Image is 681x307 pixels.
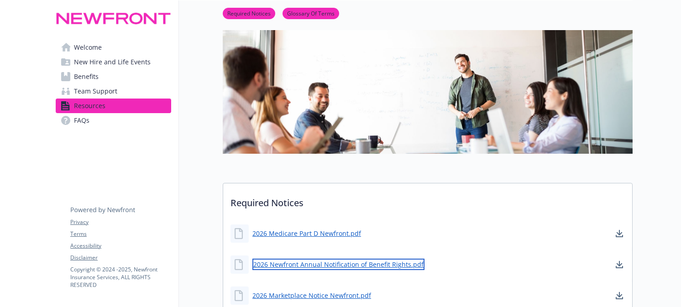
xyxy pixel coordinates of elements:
[74,99,105,113] span: Resources
[223,183,632,217] p: Required Notices
[252,259,424,270] a: 2026 Newfront Annual Notification of Benefit Rights.pdf
[614,259,625,270] a: download document
[74,113,89,128] span: FAQs
[74,84,117,99] span: Team Support
[70,242,171,250] a: Accessibility
[283,9,339,17] a: Glossary Of Terms
[56,40,171,55] a: Welcome
[56,113,171,128] a: FAQs
[70,230,171,238] a: Terms
[56,69,171,84] a: Benefits
[614,228,625,239] a: download document
[74,69,99,84] span: Benefits
[70,254,171,262] a: Disclaimer
[223,30,633,153] img: resources page banner
[252,291,371,300] a: 2026 Marketplace Notice Newfront.pdf
[70,218,171,226] a: Privacy
[252,229,361,238] a: 2026 Medicare Part D Newfront.pdf
[70,265,171,289] p: Copyright © 2024 - 2025 , Newfront Insurance Services, ALL RIGHTS RESERVED
[74,55,151,69] span: New Hire and Life Events
[56,99,171,113] a: Resources
[56,55,171,69] a: New Hire and Life Events
[56,84,171,99] a: Team Support
[223,9,275,17] a: Required Notices
[614,290,625,301] a: download document
[74,40,102,55] span: Welcome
